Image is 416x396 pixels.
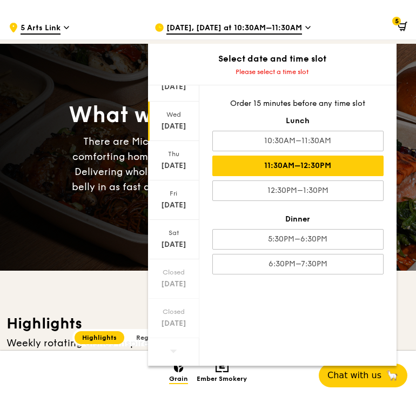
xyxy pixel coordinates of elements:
div: Sat [150,229,198,237]
div: 11:30AM–12:30PM [212,156,384,176]
div: Lunch [212,116,384,126]
div: [DATE] [150,160,198,171]
div: Fri [150,189,198,198]
div: 6:30PM–7:30PM [212,254,384,274]
button: Chat with us🦙 [319,364,407,387]
div: 5:30PM–6:30PM [212,229,384,250]
div: Please select a time slot [148,68,397,76]
div: Closed [150,307,198,316]
div: Order 15 minutes before any time slot [212,98,384,109]
span: Grain [169,375,188,384]
div: Select date and time slot [148,52,397,65]
div: [DATE] [150,200,198,211]
div: What will you eat [DATE]? [62,100,354,130]
span: [DATE], [DATE] at 10:30AM–11:30AM [166,23,302,35]
img: Ember Smokery mobile logo [216,359,229,372]
div: [DATE] [150,279,198,290]
div: [DATE] [150,82,198,92]
div: There are Michelin-star restaurants, hawker centres, comforting home-cooked classics… and Grain (... [62,134,354,210]
div: [DATE] [150,121,198,132]
div: Thu [150,150,198,158]
img: Grain mobile logo [174,359,183,372]
h3: Highlights [6,314,410,333]
div: Dinner [212,214,384,225]
div: 12:30PM–1:30PM [212,180,384,201]
span: Chat with us [327,369,381,382]
div: 10:30AM–11:30AM [212,131,384,151]
div: [DATE] [150,318,198,329]
span: 5 Arts Link [21,23,61,35]
span: Ember Smokery [197,375,247,384]
div: [DATE] [150,239,198,250]
div: Wed [150,110,198,119]
div: Closed [150,268,198,277]
span: 🦙 [386,369,399,382]
span: 5 [392,17,401,25]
